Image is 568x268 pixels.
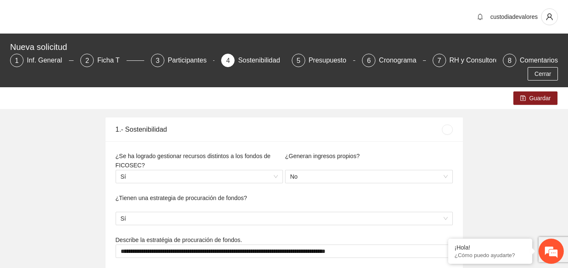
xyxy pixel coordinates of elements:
button: saveGuardar [513,91,557,105]
span: 6 [367,57,371,64]
div: Presupuesto [309,54,353,67]
span: Cerrar [534,69,551,78]
div: 1Inf. General [10,54,74,67]
div: Participantes [168,54,214,67]
span: save [520,95,526,102]
span: 2 [85,57,89,64]
span: ¿Se ha logrado gestionar recursos distintos a los fondos de FICOSEC? [116,153,271,169]
span: user [542,13,557,21]
div: Sostenibilidad [238,54,287,67]
div: Minimizar ventana de chat en vivo [138,4,158,24]
span: 1 [15,57,19,64]
span: Sí [121,212,448,225]
span: Describe la estratégia de procuración de fondos. [116,237,246,243]
span: ¿Tienen una estrategia de procuración de fondos? [116,195,251,201]
span: 3 [156,57,159,64]
div: 8Comentarios [503,54,558,67]
div: RH y Consultores [449,54,509,67]
span: custodiadevalores [490,13,538,20]
span: bell [474,13,486,20]
button: user [541,8,558,25]
span: Guardar [529,94,551,103]
div: 6Cronograma [362,54,425,67]
div: ¡Hola! [454,244,526,251]
span: 1.- Sostenibilidad [116,126,171,133]
span: No [290,170,448,183]
div: Chatee con nosotros ahora [44,43,141,54]
div: 3Participantes [151,54,214,67]
span: 4 [226,57,230,64]
span: ¿Generan ingresos propios? [285,153,363,159]
span: 7 [437,57,441,64]
span: 8 [508,57,512,64]
div: 5Presupuesto [292,54,355,67]
div: 2Ficha T [80,54,144,67]
span: Estamos en línea. [49,87,116,172]
div: Comentarios [520,54,558,67]
div: Ficha T [97,54,126,67]
div: Cronograma [379,54,423,67]
textarea: Escriba su mensaje y pulse “Intro” [4,179,160,208]
p: ¿Cómo puedo ayudarte? [454,252,526,258]
div: 4Sostenibilidad [221,54,285,67]
span: 5 [296,57,300,64]
button: bell [473,10,487,23]
div: Nueva solicitud [10,40,553,54]
div: Inf. General [27,54,69,67]
span: Sí [121,170,278,183]
div: 7RH y Consultores [433,54,496,67]
button: Cerrar [528,67,558,81]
